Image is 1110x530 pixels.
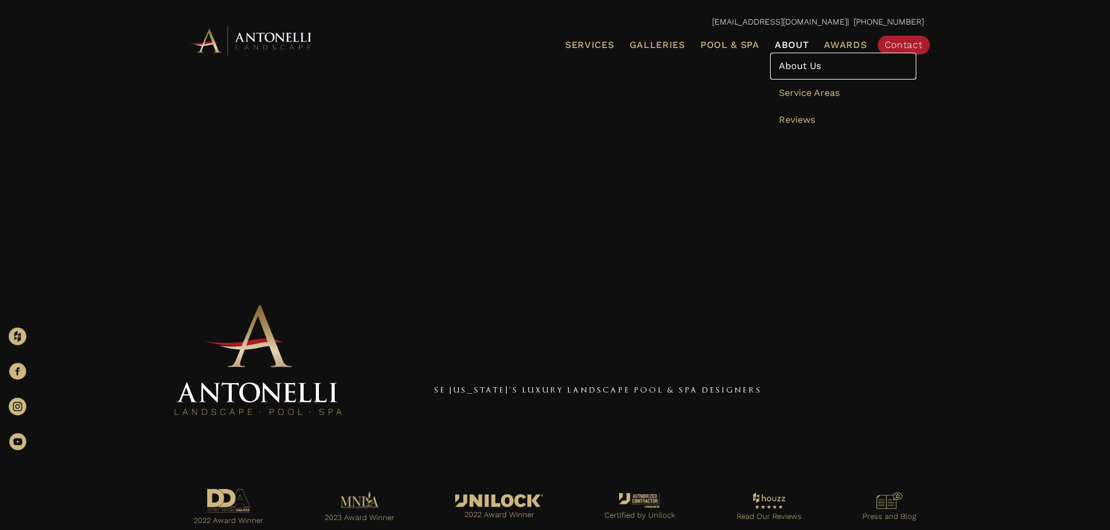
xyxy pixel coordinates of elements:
img: Houzz [9,328,26,345]
a: About Us [770,53,916,80]
p: | [PHONE_NUMBER] [187,15,924,30]
span: Service Areas [779,87,840,98]
a: Services [561,37,619,53]
a: Awards [819,37,871,53]
a: Go to https://antonellilandscape.com/pool-and-spa/dont-stop-believing/ [305,488,413,528]
a: About [770,37,814,53]
a: Pool & Spa [696,37,764,53]
a: Service Areas [770,80,916,106]
span: Awards [824,39,867,50]
span: Pool & Spa [700,39,760,50]
span: Reviews [779,114,815,125]
span: Galleries [630,39,685,50]
a: Contact [878,36,930,54]
span: About Us [779,60,821,71]
a: SE [US_STATE]'s Luxury Landscape Pool & Spa Designers [434,385,762,394]
a: Reviews [770,106,916,133]
img: Antonelli Horizontal Logo [187,25,315,57]
img: Antonelli Stacked Logo [170,300,346,421]
span: Contact [885,39,923,50]
span: Services [565,40,614,50]
a: Go to https://antonellilandscape.com/featured-projects/the-white-house/ [437,491,562,525]
a: Go to https://www.houzz.com/professionals/landscape-architects-and-landscape-designers/antonelli-... [717,490,820,527]
a: Go to https://antonellilandscape.com/unilock-authorized-contractor/ [586,490,695,526]
a: [EMAIL_ADDRESS][DOMAIN_NAME] [712,17,847,26]
a: Go to https://antonellilandscape.com/press-media/ [844,490,936,526]
a: Galleries [625,37,690,53]
span: About [775,40,809,50]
